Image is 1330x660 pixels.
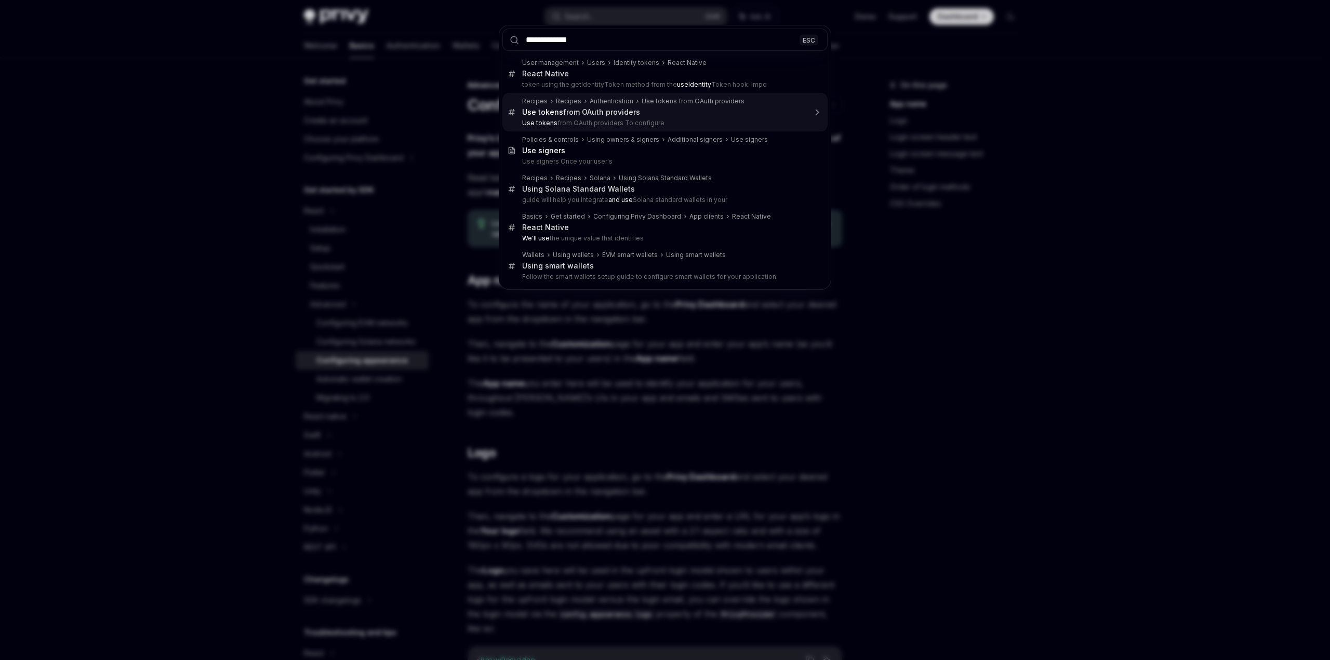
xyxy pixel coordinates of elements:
[556,174,581,182] div: Recipes
[522,136,579,144] div: Policies & controls
[590,97,633,105] div: Authentication
[522,273,806,281] p: Follow the smart wallets setup guide to configure smart wallets for your application.
[522,184,635,194] div: Using Solana Standard Wallets
[732,212,771,221] div: React Native
[522,107,640,117] div: from OAuth providers
[553,251,594,259] div: Using wallets
[522,234,550,242] b: We'll use
[731,136,768,144] div: Use signers
[522,69,569,78] div: React Native
[593,212,681,221] div: Configuring Privy Dashboard
[668,59,707,67] div: React Native
[522,251,544,259] div: Wallets
[522,107,563,116] b: Use tokens
[522,80,806,89] p: token using the getIdentityToken method from the Token hook: impo
[522,97,548,105] div: Recipes
[551,212,585,221] div: Get started
[677,80,711,88] b: useIdentity
[587,136,659,144] div: Using owners & signers
[619,174,712,182] div: Using Solana Standard Wallets
[800,34,818,45] div: ESC
[522,146,565,155] b: Use signers
[522,223,569,232] div: React Native
[522,174,548,182] div: Recipes
[522,119,557,127] b: Use tokens
[608,196,633,204] b: and use
[522,119,806,127] p: from OAuth providers To configure
[587,59,605,67] div: Users
[642,97,744,105] div: Use tokens from OAuth providers
[689,212,724,221] div: App clients
[590,174,610,182] div: Solana
[556,97,581,105] div: Recipes
[666,251,726,259] div: Using smart wallets
[522,212,542,221] div: Basics
[614,59,659,67] div: Identity tokens
[522,59,579,67] div: User management
[602,251,658,259] div: EVM smart wallets
[522,157,806,166] p: Use signers Once your user's
[522,261,594,271] div: Using smart wallets
[522,196,806,204] p: guide will help you integrate Solana standard wallets in your
[522,234,806,243] p: the unique value that identifies
[668,136,723,144] div: Additional signers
